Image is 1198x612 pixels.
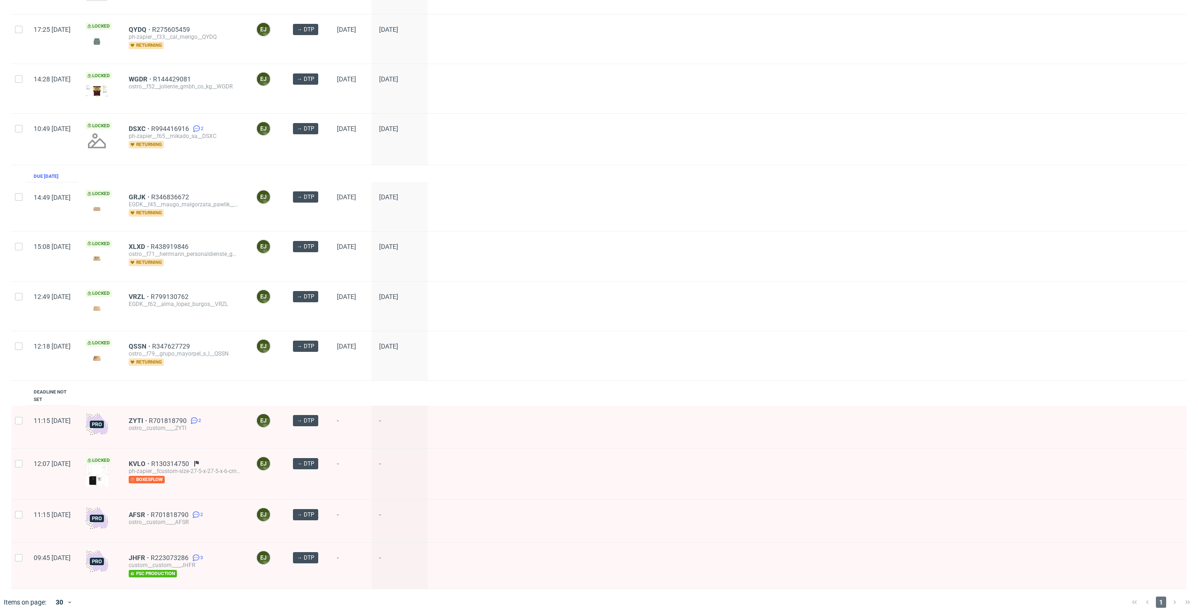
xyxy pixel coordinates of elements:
[34,511,71,518] span: 11:15 [DATE]
[129,358,164,366] span: returning
[129,243,151,250] a: XLXD
[337,75,356,83] span: [DATE]
[86,290,112,297] span: Locked
[297,75,314,83] span: → DTP
[129,417,149,424] a: ZYTI
[257,190,270,204] figcaption: EJ
[86,457,112,464] span: Locked
[86,507,108,530] img: pro-icon.017ec5509f39f3e742e3.png
[297,459,314,468] span: → DTP
[152,26,192,33] a: R275605459
[257,23,270,36] figcaption: EJ
[379,293,398,300] span: [DATE]
[86,339,112,347] span: Locked
[257,290,270,303] figcaption: EJ
[34,75,71,83] span: 14:28 [DATE]
[129,293,151,300] a: VRZL
[129,554,151,561] span: JHFR
[129,33,241,41] div: ph-zapier__f33__cal_merigo__QYDQ
[129,141,164,148] span: returning
[129,201,241,208] div: EGDK__f45__maugo_malgorzata_pawlik__GRJK
[337,417,364,437] span: -
[151,243,190,250] a: R438919846
[86,35,108,48] img: version_two_editor_design
[129,209,164,217] span: returning
[297,292,314,301] span: → DTP
[86,190,112,197] span: Locked
[86,413,108,436] img: pro-icon.017ec5509f39f3e742e3.png
[129,250,241,258] div: ostro__f71__herrmann_personaldienste_gmbh__XLXD
[379,26,398,33] span: [DATE]
[201,125,204,132] span: 2
[297,124,314,133] span: → DTP
[189,417,201,424] a: 2
[337,460,364,488] span: -
[129,511,151,518] a: AFSR
[379,75,398,83] span: [DATE]
[190,511,203,518] a: 2
[129,193,151,201] a: GRJK
[379,193,398,201] span: [DATE]
[379,511,420,531] span: -
[337,243,356,250] span: [DATE]
[86,22,112,30] span: Locked
[34,460,71,467] span: 12:07 [DATE]
[257,240,270,253] figcaption: EJ
[34,342,71,350] span: 12:18 [DATE]
[129,460,151,467] span: KVLO
[151,511,190,518] a: R701818790
[200,511,203,518] span: 2
[200,554,203,561] span: 3
[129,350,241,357] div: ostro__f79__grupo_mayorpel_s_l__QSSN
[129,42,164,49] span: returning
[257,508,270,521] figcaption: EJ
[34,293,71,300] span: 12:49 [DATE]
[129,125,151,132] a: DSXC
[257,551,270,564] figcaption: EJ
[151,460,191,467] a: R130314750
[86,72,112,80] span: Locked
[379,554,420,577] span: -
[86,85,108,97] img: version_two_editor_design.png
[34,125,71,132] span: 10:49 [DATE]
[149,417,189,424] a: R701818790
[129,132,241,140] div: ph-zapier__f65__mikado_sa__DSXC
[129,476,165,483] span: boxesflow
[297,193,314,201] span: → DTP
[151,293,190,300] a: R799130762
[151,125,191,132] a: R994416916
[129,26,152,33] a: QYDQ
[151,554,190,561] a: R223073286
[86,464,108,487] img: version_two_editor_design.png
[153,75,193,83] a: R144429081
[190,554,203,561] a: 3
[151,193,191,201] span: R346836672
[129,342,152,350] a: QSSN
[86,130,108,152] img: no_design.png
[129,259,164,266] span: returning
[379,417,420,437] span: -
[129,83,241,90] div: ostro__f52__joliente_gmbh_co_kg__WGDR
[191,125,204,132] a: 2
[257,122,270,135] figcaption: EJ
[297,416,314,425] span: → DTP
[257,73,270,86] figcaption: EJ
[379,460,420,488] span: -
[50,596,67,609] div: 30
[129,75,153,83] span: WGDR
[379,125,398,132] span: [DATE]
[86,252,108,265] img: version_two_editor_design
